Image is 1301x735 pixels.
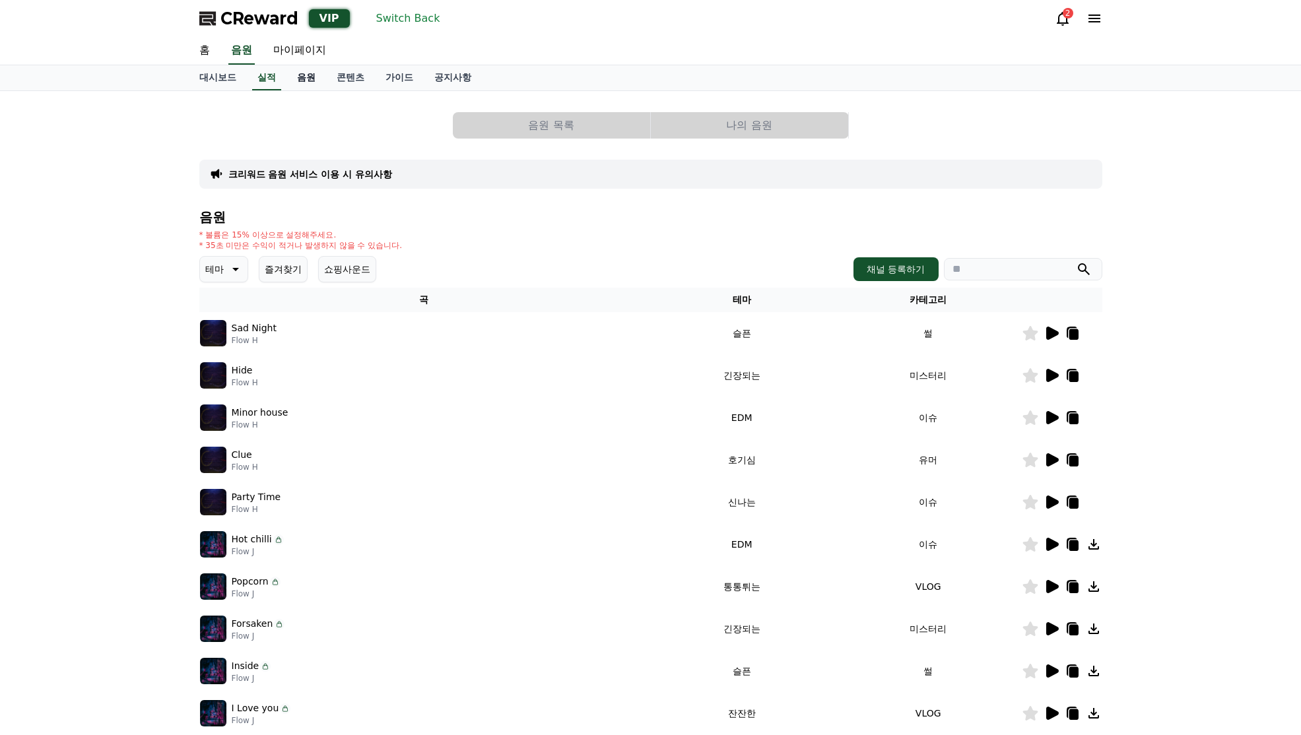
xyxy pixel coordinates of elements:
a: 크리워드 음원 서비스 이용 시 유의사항 [228,168,392,181]
p: Forsaken [232,617,273,631]
p: * 35초 미만은 수익이 적거나 발생하지 않을 수 있습니다. [199,240,403,251]
td: 호기심 [648,439,835,481]
td: 미스터리 [835,354,1022,397]
p: Party Time [232,490,281,504]
button: 음원 목록 [453,112,650,139]
a: 음원 [286,65,326,90]
p: Flow J [232,589,281,599]
img: music [200,362,226,389]
td: 미스터리 [835,608,1022,650]
a: 음원 목록 [453,112,651,139]
p: * 볼륨은 15% 이상으로 설정해주세요. [199,230,403,240]
img: music [200,531,226,558]
div: 2 [1063,8,1073,18]
p: Flow H [232,420,288,430]
a: 마이페이지 [263,37,337,65]
button: Switch Back [371,8,446,29]
th: 곡 [199,288,649,312]
button: 나의 음원 [651,112,848,139]
p: Flow H [232,335,277,346]
td: 통통튀는 [648,565,835,608]
a: 나의 음원 [651,112,849,139]
td: VLOG [835,565,1022,608]
a: 가이드 [375,65,424,90]
a: 음원 [228,37,255,65]
a: CReward [199,8,298,29]
p: Sad Night [232,321,277,335]
img: music [200,573,226,600]
p: Flow H [232,377,258,388]
img: music [200,489,226,515]
td: EDM [648,523,835,565]
p: Flow J [232,715,291,726]
p: Hot chilli [232,532,272,546]
span: CReward [220,8,298,29]
p: Inside [232,659,259,673]
a: 홈 [189,37,220,65]
p: Popcorn [232,575,269,589]
div: VIP [309,9,350,28]
img: music [200,404,226,431]
th: 테마 [648,288,835,312]
td: 긴장되는 [648,608,835,650]
td: 썰 [835,312,1022,354]
img: music [200,616,226,642]
p: Flow J [232,546,284,557]
p: Flow J [232,673,271,684]
td: VLOG [835,692,1022,734]
button: 즐겨찾기 [259,256,308,282]
button: 테마 [199,256,248,282]
a: 공지사항 [424,65,482,90]
td: 잔잔한 [648,692,835,734]
p: Minor house [232,406,288,420]
td: 이슈 [835,523,1022,565]
a: 콘텐츠 [326,65,375,90]
td: 썰 [835,650,1022,692]
p: I Love you [232,701,279,715]
td: EDM [648,397,835,439]
a: 대시보드 [189,65,247,90]
img: music [200,447,226,473]
a: 실적 [252,65,281,90]
h4: 음원 [199,210,1102,224]
img: music [200,700,226,726]
p: Flow H [232,462,258,472]
td: 긴장되는 [648,354,835,397]
a: 2 [1055,11,1071,26]
td: 슬픈 [648,312,835,354]
img: music [200,658,226,684]
th: 카테고리 [835,288,1022,312]
img: music [200,320,226,346]
td: 유머 [835,439,1022,481]
p: Clue [232,448,252,462]
p: Flow J [232,631,285,641]
td: 이슈 [835,397,1022,439]
td: 신나는 [648,481,835,523]
td: 이슈 [835,481,1022,523]
p: Hide [232,364,253,377]
button: 채널 등록하기 [853,257,938,281]
p: Flow H [232,504,281,515]
button: 쇼핑사운드 [318,256,376,282]
td: 슬픈 [648,650,835,692]
p: 테마 [205,260,224,278]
